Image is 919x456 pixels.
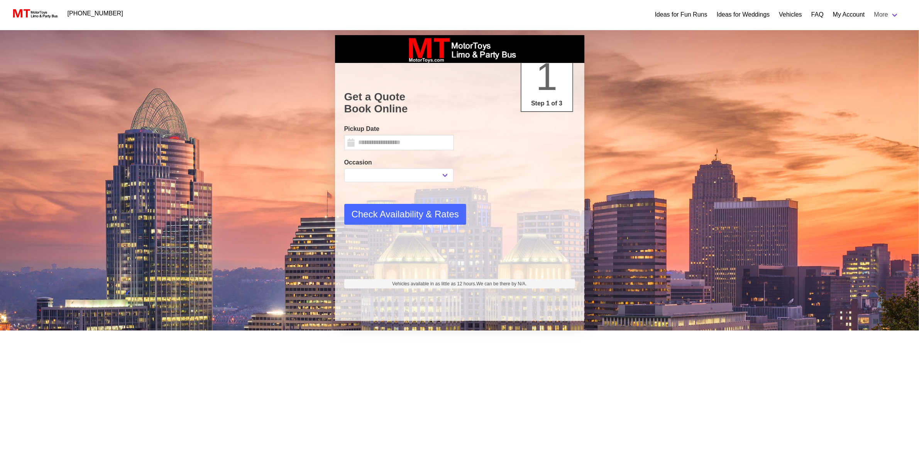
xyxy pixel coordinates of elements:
[870,7,904,22] a: More
[811,10,824,19] a: FAQ
[655,10,707,19] a: Ideas for Fun Runs
[63,6,128,21] a: [PHONE_NUMBER]
[352,207,459,221] span: Check Availability & Rates
[476,281,527,286] span: We can be there by N/A.
[392,280,527,287] span: Vehicles available in as little as 12 hours.
[717,10,770,19] a: Ideas for Weddings
[833,10,865,19] a: My Account
[344,204,466,225] button: Check Availability & Rates
[402,35,518,63] img: box_logo_brand.jpeg
[344,158,454,167] label: Occasion
[11,8,58,19] img: MotorToys Logo
[344,124,454,134] label: Pickup Date
[779,10,802,19] a: Vehicles
[344,91,575,115] h1: Get a Quote Book Online
[525,99,569,108] p: Step 1 of 3
[536,55,558,98] span: 1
